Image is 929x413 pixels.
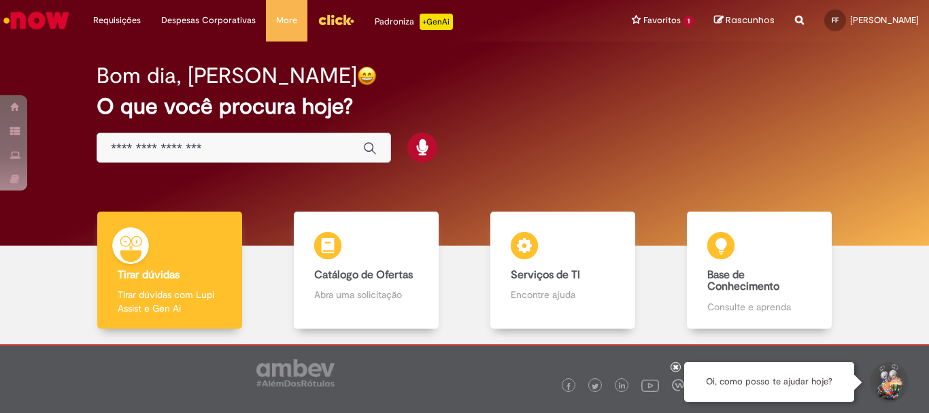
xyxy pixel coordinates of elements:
[268,212,464,329] a: Catálogo de Ofertas Abra uma solicitação
[565,383,572,390] img: logo_footer_facebook.png
[511,268,580,282] b: Serviços de TI
[357,66,377,86] img: happy-face.png
[318,10,354,30] img: click_logo_yellow_360x200.png
[832,16,839,24] span: FF
[619,382,626,391] img: logo_footer_linkedin.png
[868,362,909,403] button: Iniciar Conversa de Suporte
[707,268,779,294] b: Base de Conhecimento
[161,14,256,27] span: Despesas Corporativas
[375,14,453,30] div: Padroniza
[97,95,832,118] h2: O que você procura hoje?
[276,14,297,27] span: More
[93,14,141,27] span: Requisições
[592,383,598,390] img: logo_footer_twitter.png
[672,379,684,391] img: logo_footer_workplace.png
[661,212,858,329] a: Base de Conhecimento Consulte e aprenda
[464,212,661,329] a: Serviços de TI Encontre ajuda
[641,376,659,394] img: logo_footer_youtube.png
[97,64,357,88] h2: Bom dia, [PERSON_NAME]
[850,14,919,26] span: [PERSON_NAME]
[314,288,418,301] p: Abra uma solicitação
[118,288,221,315] p: Tirar dúvidas com Lupi Assist e Gen Ai
[314,268,413,282] b: Catálogo de Ofertas
[714,14,775,27] a: Rascunhos
[118,268,180,282] b: Tirar dúvidas
[726,14,775,27] span: Rascunhos
[683,16,694,27] span: 1
[420,14,453,30] p: +GenAi
[1,7,71,34] img: ServiceNow
[684,362,854,402] div: Oi, como posso te ajudar hoje?
[643,14,681,27] span: Favoritos
[511,288,614,301] p: Encontre ajuda
[707,300,811,314] p: Consulte e aprenda
[71,212,268,329] a: Tirar dúvidas Tirar dúvidas com Lupi Assist e Gen Ai
[256,359,335,386] img: logo_footer_ambev_rotulo_gray.png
